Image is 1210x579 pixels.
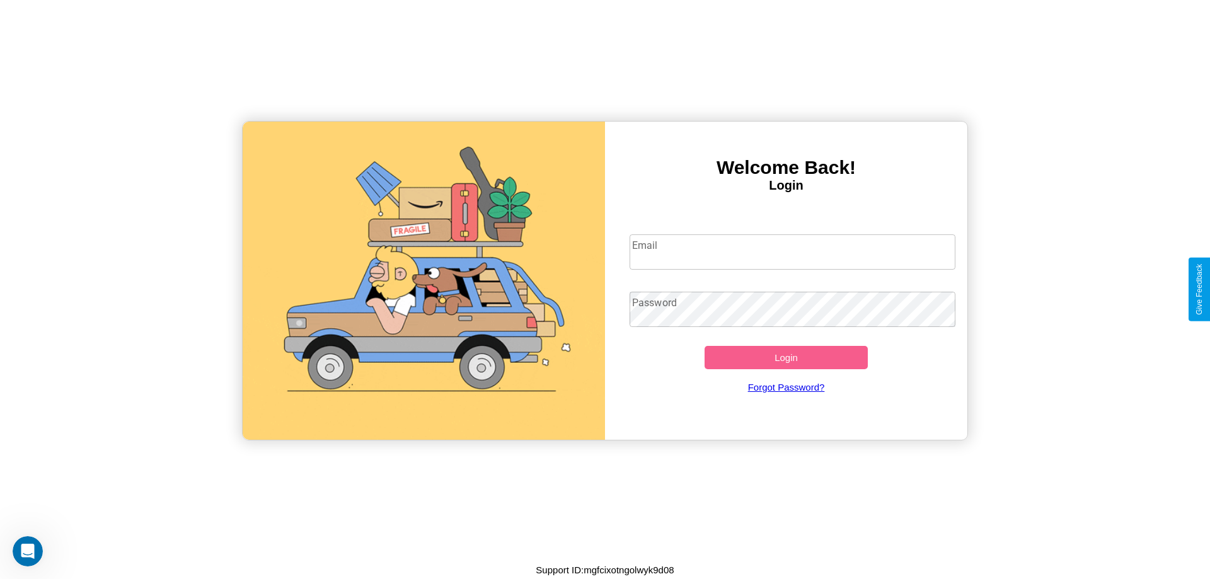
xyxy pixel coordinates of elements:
div: Give Feedback [1195,264,1204,315]
button: Login [705,346,868,369]
iframe: Intercom live chat [13,536,43,566]
p: Support ID: mgfcixotngolwyk9d08 [536,561,674,578]
h4: Login [605,178,967,193]
img: gif [243,122,605,440]
a: Forgot Password? [623,369,950,405]
h3: Welcome Back! [605,157,967,178]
